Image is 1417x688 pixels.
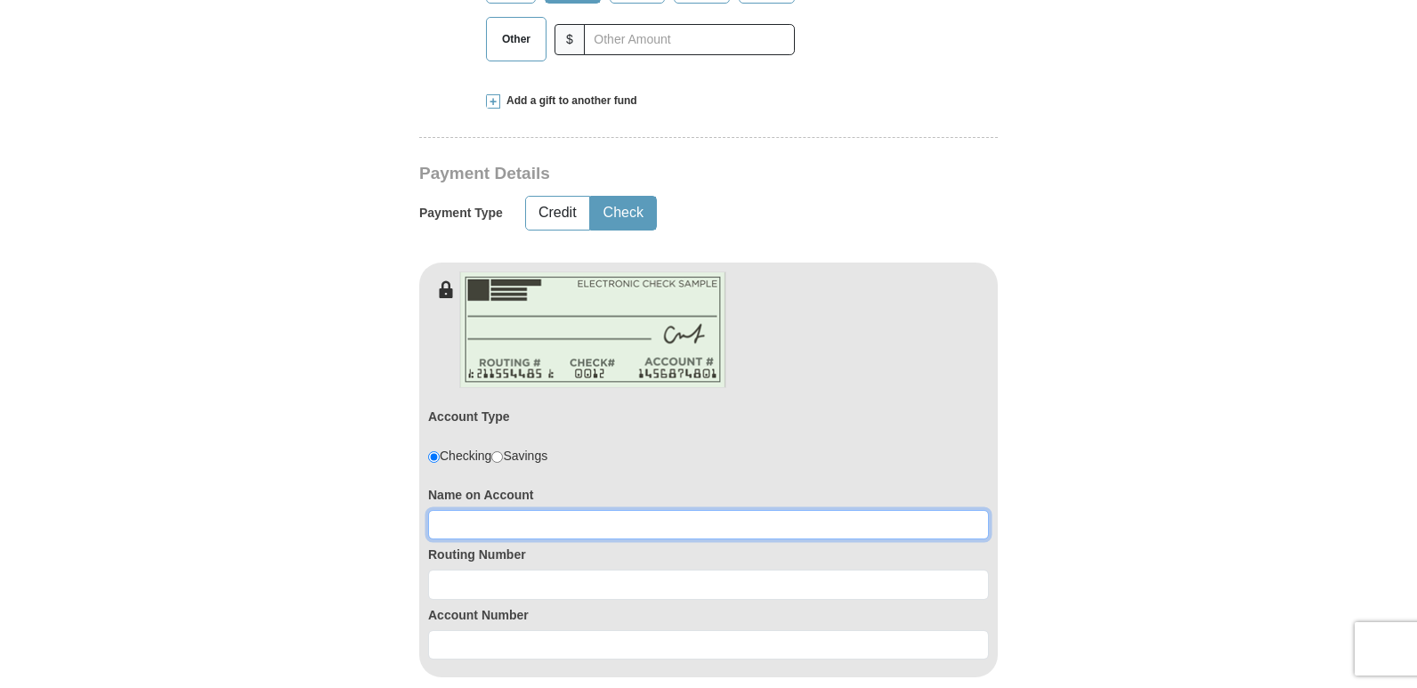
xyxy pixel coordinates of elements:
label: Routing Number [428,546,989,563]
span: $ [555,24,585,55]
label: Name on Account [428,486,989,504]
button: Credit [526,197,589,230]
img: check-en.png [459,271,726,388]
label: Account Type [428,408,510,425]
label: Account Number [428,606,989,624]
h5: Payment Type [419,206,503,221]
span: Other [493,26,539,53]
h3: Payment Details [419,164,873,184]
button: Check [591,197,656,230]
div: Checking Savings [428,447,547,465]
input: Other Amount [584,24,795,55]
span: Add a gift to another fund [500,93,637,109]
